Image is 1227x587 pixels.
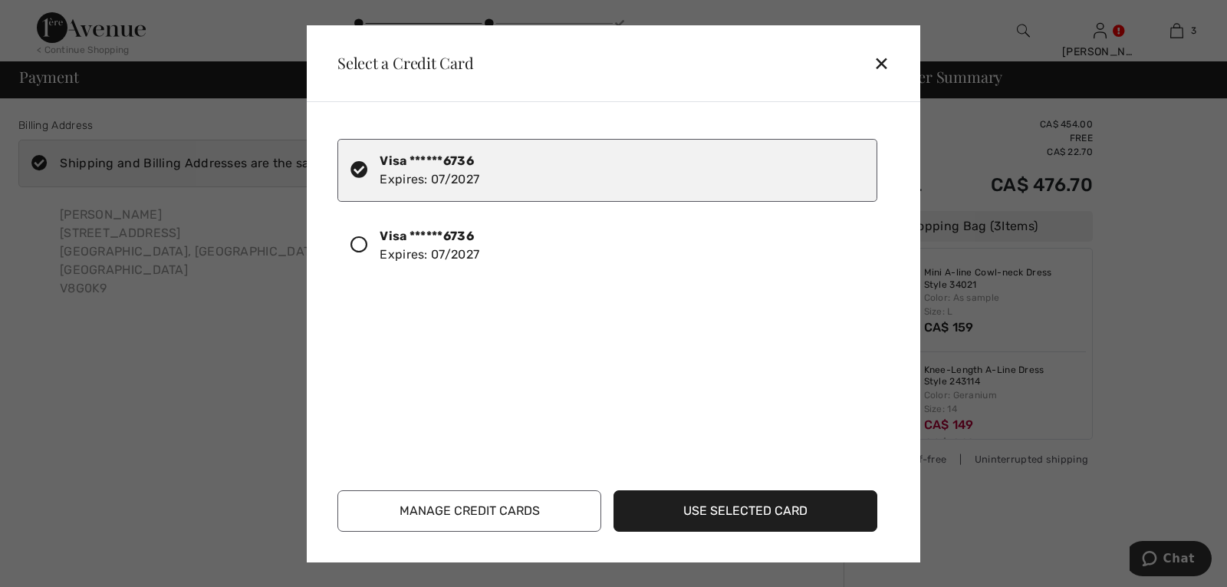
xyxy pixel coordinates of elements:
[337,490,601,532] button: Manage Credit Cards
[34,11,65,25] span: Chat
[380,227,479,264] div: Expires: 07/2027
[325,55,474,71] div: Select a Credit Card
[380,152,479,189] div: Expires: 07/2027
[613,490,877,532] button: Use Selected Card
[873,47,902,79] div: ✕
